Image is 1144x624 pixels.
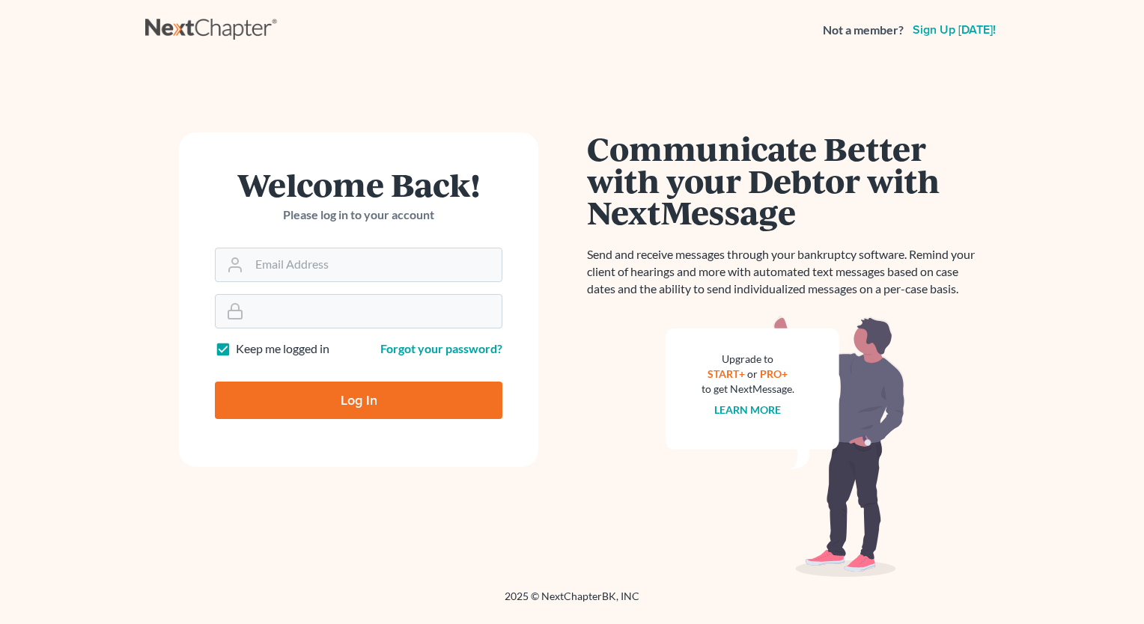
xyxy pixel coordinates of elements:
a: Sign up [DATE]! [910,24,999,36]
div: Upgrade to [702,352,794,367]
a: START+ [708,367,746,380]
div: to get NextMessage. [702,382,794,397]
input: Log In [215,382,502,419]
div: 2025 © NextChapterBK, INC [145,589,999,616]
h1: Communicate Better with your Debtor with NextMessage [587,132,984,228]
strong: Not a member? [823,22,904,39]
a: Learn more [715,403,782,416]
a: PRO+ [761,367,788,380]
a: Forgot your password? [380,341,502,355]
p: Please log in to your account [215,207,502,224]
input: Email Address [249,248,502,281]
label: Keep me logged in [236,340,329,358]
p: Send and receive messages through your bankruptcy software. Remind your client of hearings and mo... [587,246,984,298]
img: nextmessage_bg-59042aed3d76b12b5cd301f8e5b87938c9018125f34e5fa2b7a6b67550977c72.svg [666,316,905,578]
h1: Welcome Back! [215,168,502,201]
span: or [748,367,758,380]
